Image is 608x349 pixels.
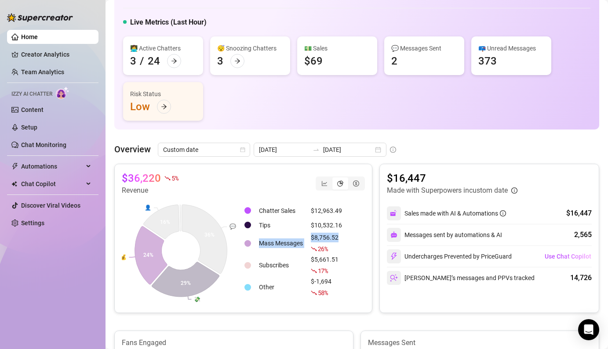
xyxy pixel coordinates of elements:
span: fall [311,290,317,296]
text: 👤 [145,204,151,211]
td: Chatter Sales [255,204,306,217]
input: Start date [259,145,309,155]
a: Setup [21,124,37,131]
span: info-circle [390,147,396,153]
text: 💸 [194,296,200,302]
article: Overview [114,143,151,156]
img: svg%3e [390,274,398,282]
button: Use Chat Copilot [544,249,592,263]
img: logo-BBDzfeDw.svg [7,13,73,22]
article: $16,447 [387,171,517,185]
span: fall [164,175,171,181]
span: swap-right [313,146,320,153]
div: Messages sent by automations & AI [387,228,502,242]
span: Use Chat Copilot [545,253,591,260]
td: Other [255,277,306,298]
span: pie-chart [337,180,343,187]
article: Revenue [122,185,178,196]
div: [PERSON_NAME]’s messages and PPVs tracked [387,271,535,285]
a: Content [21,106,44,113]
span: line-chart [321,180,328,187]
img: svg%3e [390,252,398,260]
h5: Live Metrics (Last Hour) [130,17,207,28]
div: $69 [304,54,323,68]
div: 24 [148,54,160,68]
span: info-circle [511,187,517,194]
td: Mass Messages [255,233,306,254]
div: $12,963.49 [311,206,342,216]
div: $8,756.52 [311,233,342,254]
span: arrow-right [161,104,167,110]
img: svg%3e [390,209,398,217]
span: 58 % [318,288,328,297]
input: End date [323,145,373,155]
div: Undercharges Prevented by PriceGuard [387,249,512,263]
div: 3 [217,54,223,68]
span: dollar-circle [353,180,359,187]
img: AI Chatter [56,86,69,99]
text: 💬 [229,223,236,230]
div: 📪 Unread Messages [478,43,544,53]
div: Sales made with AI & Automations [404,209,506,218]
div: 😴 Snoozing Chatters [217,43,283,53]
a: Team Analytics [21,68,64,76]
span: Chat Copilot [21,177,84,191]
span: Custom date [163,143,245,156]
div: 👩‍💻 Active Chatters [130,43,196,53]
div: 💬 Messages Sent [391,43,457,53]
div: segmented control [316,176,365,191]
div: 3 [130,54,136,68]
article: Fans Engaged [122,338,346,348]
div: 14,726 [570,273,592,283]
article: Messages Sent [368,338,592,348]
a: Creator Analytics [21,47,91,61]
text: 💰 [120,254,127,260]
div: Open Intercom Messenger [578,319,599,340]
div: Risk Status [130,89,196,99]
div: 💵 Sales [304,43,370,53]
a: Chat Monitoring [21,141,66,148]
article: Made with Superpowers in custom date [387,185,508,196]
span: fall [311,246,317,252]
div: 2,565 [574,230,592,240]
a: Home [21,33,38,40]
td: Tips [255,218,306,232]
td: Subscribes [255,255,306,276]
div: $16,447 [566,208,592,219]
span: 17 % [318,266,328,275]
span: 26 % [318,245,328,253]
span: thunderbolt [11,163,18,170]
article: $36,220 [122,171,161,185]
div: 373 [478,54,497,68]
img: Chat Copilot [11,181,17,187]
span: info-circle [500,210,506,216]
span: fall [311,268,317,274]
img: svg%3e [390,231,397,238]
span: arrow-right [171,58,177,64]
div: $10,532.16 [311,220,342,230]
span: Izzy AI Chatter [11,90,52,98]
div: $-1,694 [311,277,342,298]
span: calendar [240,147,245,152]
a: Settings [21,219,44,227]
div: 2 [391,54,397,68]
span: 5 % [171,174,178,182]
div: $5,661.51 [311,255,342,276]
a: Discover Viral Videos [21,202,80,209]
span: arrow-right [234,58,240,64]
span: Automations [21,159,84,173]
span: to [313,146,320,153]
